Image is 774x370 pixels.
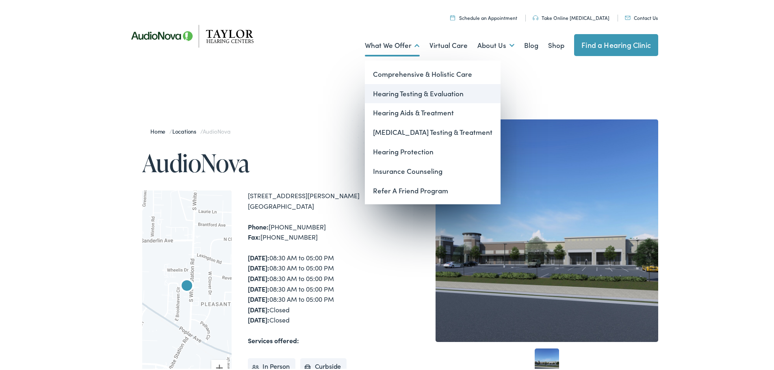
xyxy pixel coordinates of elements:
[625,14,631,18] img: utility icon
[450,13,455,19] img: utility icon
[248,221,269,229] strong: Phone:
[172,125,200,134] a: Locations
[365,29,420,59] a: What We Offer
[177,275,197,295] div: AudioNova
[477,29,514,59] a: About Us
[248,334,299,343] strong: Services offered:
[625,13,658,19] a: Contact Us
[248,251,390,324] div: 08:30 AM to 05:00 PM 08:30 AM to 05:00 PM 08:30 AM to 05:00 PM 08:30 AM to 05:00 PM 08:30 AM to 0...
[248,303,269,312] strong: [DATE]:
[248,231,260,240] strong: Fax:
[450,13,517,19] a: Schedule an Appointment
[248,189,390,210] div: [STREET_ADDRESS][PERSON_NAME] [GEOGRAPHIC_DATA]
[365,121,501,141] a: [MEDICAL_DATA] Testing & Treatment
[365,102,501,121] a: Hearing Aids & Treatment
[548,29,564,59] a: Shop
[150,125,230,134] span: / /
[365,141,501,160] a: Hearing Protection
[365,82,501,102] a: Hearing Testing & Evaluation
[533,13,609,19] a: Take Online [MEDICAL_DATA]
[248,262,269,270] strong: [DATE]:
[533,14,538,19] img: utility icon
[365,180,501,199] a: Refer A Friend Program
[142,148,390,175] h1: AudioNova
[248,251,269,260] strong: [DATE]:
[574,32,658,54] a: Find a Hearing Clinic
[150,125,169,134] a: Home
[248,283,269,292] strong: [DATE]:
[365,160,501,180] a: Insurance Counseling
[248,220,390,241] div: [PHONE_NUMBER] [PHONE_NUMBER]
[429,29,468,59] a: Virtual Care
[365,63,501,82] a: Comprehensive & Holistic Care
[248,293,269,302] strong: [DATE]:
[248,314,269,322] strong: [DATE]:
[203,125,230,134] span: AudioNova
[524,29,538,59] a: Blog
[248,272,269,281] strong: [DATE]:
